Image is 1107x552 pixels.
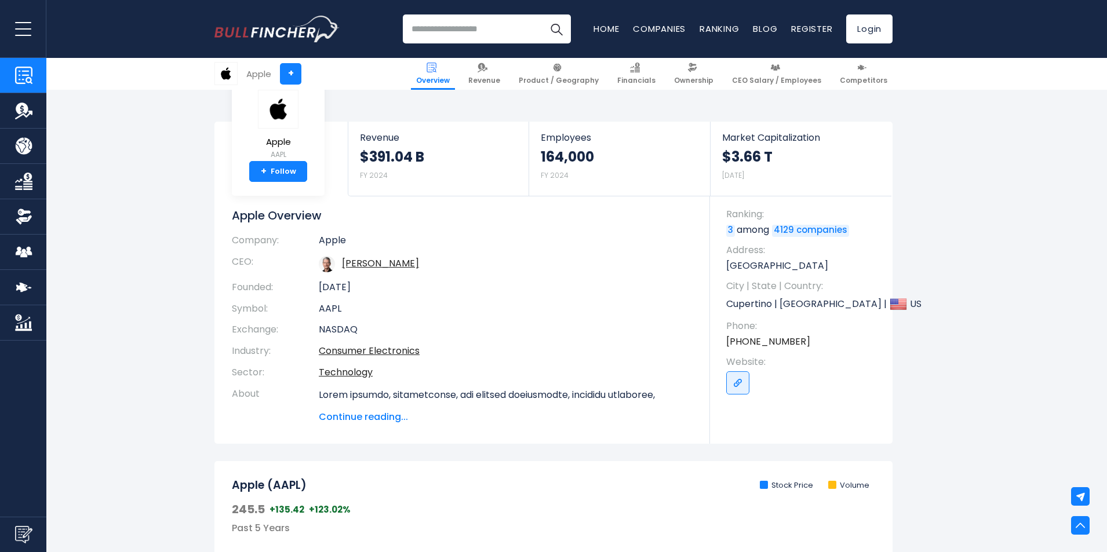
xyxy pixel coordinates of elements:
[722,132,880,143] span: Market Capitalization
[258,137,298,147] span: Apple
[319,319,693,341] td: NASDAQ
[214,16,339,42] a: Go to homepage
[258,90,298,129] img: AAPL logo
[270,504,304,516] span: +135.42
[722,170,744,180] small: [DATE]
[348,122,529,193] a: Revenue $391.04 B FY 2024
[840,76,887,85] span: Competitors
[214,16,340,42] img: Bullfincher logo
[319,256,335,272] img: tim-cook.jpg
[711,122,891,193] a: Market Capitalization $3.66 T [DATE]
[726,356,881,368] span: Website:
[232,251,319,277] th: CEO:
[760,481,813,491] li: Stock Price
[541,170,569,180] small: FY 2024
[726,295,881,313] p: Cupertino | [GEOGRAPHIC_DATA] | US
[249,161,307,182] a: +Follow
[722,148,773,166] strong: $3.66 T
[360,132,517,143] span: Revenue
[261,166,267,177] strong: +
[726,335,810,348] a: [PHONE_NUMBER]
[319,298,693,320] td: AAPL
[232,383,319,424] th: About
[232,478,307,493] h2: Apple (AAPL)
[669,58,719,90] a: Ownership
[612,58,661,90] a: Financials
[246,67,271,81] div: Apple
[674,76,713,85] span: Ownership
[232,277,319,298] th: Founded:
[732,76,821,85] span: CEO Salary / Employees
[541,148,594,166] strong: 164,000
[529,122,709,193] a: Employees 164,000 FY 2024
[319,344,420,357] a: Consumer Electronics
[835,58,893,90] a: Competitors
[726,280,881,293] span: City | State | Country:
[519,76,599,85] span: Product / Geography
[319,365,373,379] a: Technology
[463,58,505,90] a: Revenue
[232,521,290,535] span: Past 5 Years
[416,76,450,85] span: Overview
[319,235,693,251] td: Apple
[846,14,893,43] a: Login
[232,235,319,251] th: Company:
[726,320,881,332] span: Phone:
[232,319,319,341] th: Exchange:
[468,76,500,85] span: Revenue
[772,225,849,236] a: 4129 companies
[232,341,319,362] th: Industry:
[232,362,319,383] th: Sector:
[828,481,869,491] li: Volume
[280,63,301,85] a: +
[700,23,739,35] a: Ranking
[726,244,881,257] span: Address:
[232,208,693,223] h1: Apple Overview
[257,89,299,162] a: Apple AAPL
[542,14,571,43] button: Search
[727,58,826,90] a: CEO Salary / Employees
[319,410,693,424] span: Continue reading...
[593,23,619,35] a: Home
[726,371,749,394] a: Go to link
[726,224,881,236] p: among
[232,502,265,517] span: 245.5
[514,58,604,90] a: Product / Geography
[360,170,388,180] small: FY 2024
[411,58,455,90] a: Overview
[309,504,351,516] span: +123.02%
[319,277,693,298] td: [DATE]
[726,208,881,221] span: Ranking:
[15,208,32,225] img: Ownership
[258,149,298,160] small: AAPL
[726,225,735,236] a: 3
[232,298,319,320] th: Symbol:
[791,23,832,35] a: Register
[753,23,777,35] a: Blog
[215,63,237,85] img: AAPL logo
[360,148,424,166] strong: $391.04 B
[726,259,881,272] p: [GEOGRAPHIC_DATA]
[541,132,698,143] span: Employees
[633,23,686,35] a: Companies
[617,76,656,85] span: Financials
[342,257,419,270] a: ceo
